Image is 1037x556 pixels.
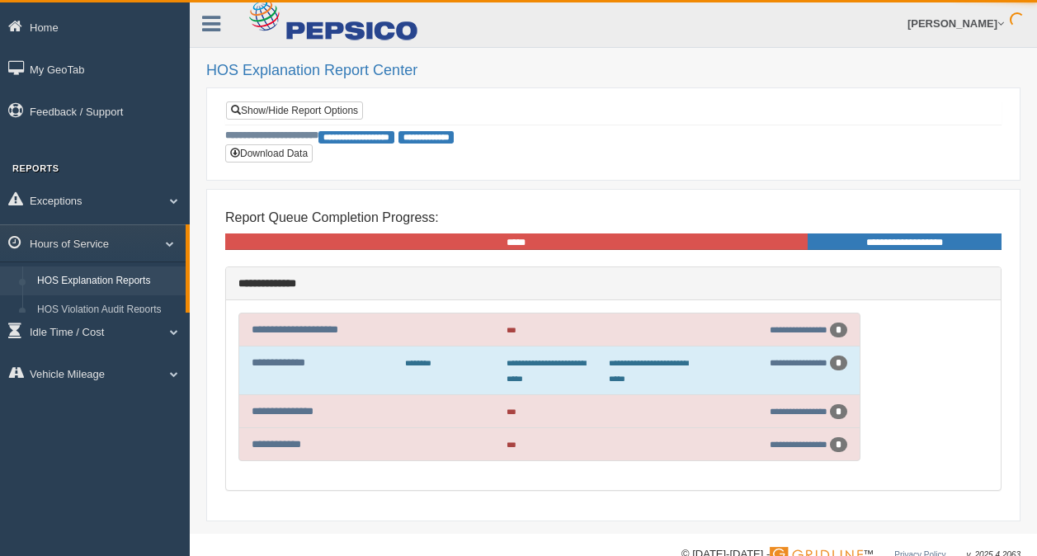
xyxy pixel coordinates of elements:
button: Download Data [225,144,313,163]
h2: HOS Explanation Report Center [206,63,1021,79]
h4: Report Queue Completion Progress: [225,210,1002,225]
a: HOS Explanation Reports [30,266,186,296]
a: HOS Violation Audit Reports [30,295,186,325]
a: Show/Hide Report Options [226,101,363,120]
